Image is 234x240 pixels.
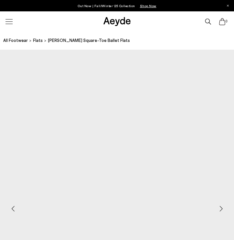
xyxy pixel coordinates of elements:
span: flats [33,38,43,43]
nav: breadcrumb [3,32,234,50]
div: Next slide [211,199,231,218]
div: Previous slide [3,199,23,218]
a: All Footwear [3,37,28,44]
a: flats [33,37,43,44]
span: [PERSON_NAME] Square-Toe Ballet Flats [48,37,130,44]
